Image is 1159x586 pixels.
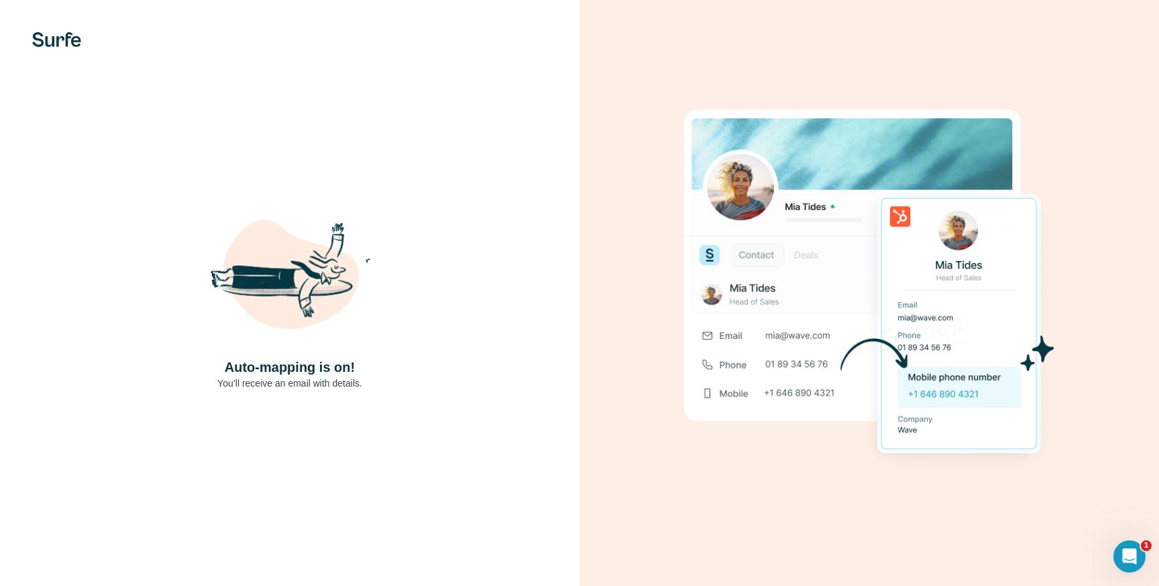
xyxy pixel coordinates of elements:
[217,377,362,390] p: You’ll receive an email with details.
[1113,540,1146,573] iframe: Intercom live chat
[225,358,355,377] h4: Auto-mapping is on!
[209,197,370,358] img: Shaka Illustration
[32,32,81,47] img: Surfe's logo
[684,109,1054,477] img: Download Success
[1141,540,1152,551] span: 1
